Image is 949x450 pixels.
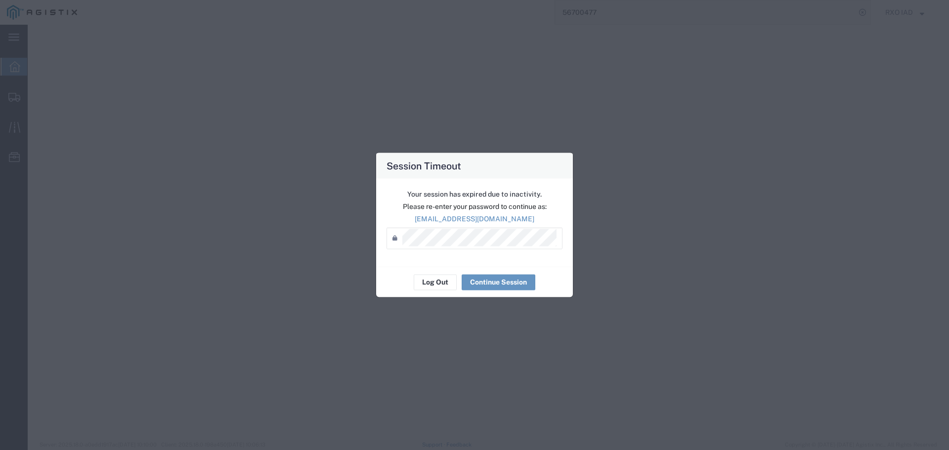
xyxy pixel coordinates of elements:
[387,158,461,172] h4: Session Timeout
[387,201,562,211] p: Please re-enter your password to continue as:
[387,189,562,199] p: Your session has expired due to inactivity.
[414,274,457,290] button: Log Out
[462,274,535,290] button: Continue Session
[387,213,562,224] p: [EMAIL_ADDRESS][DOMAIN_NAME]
